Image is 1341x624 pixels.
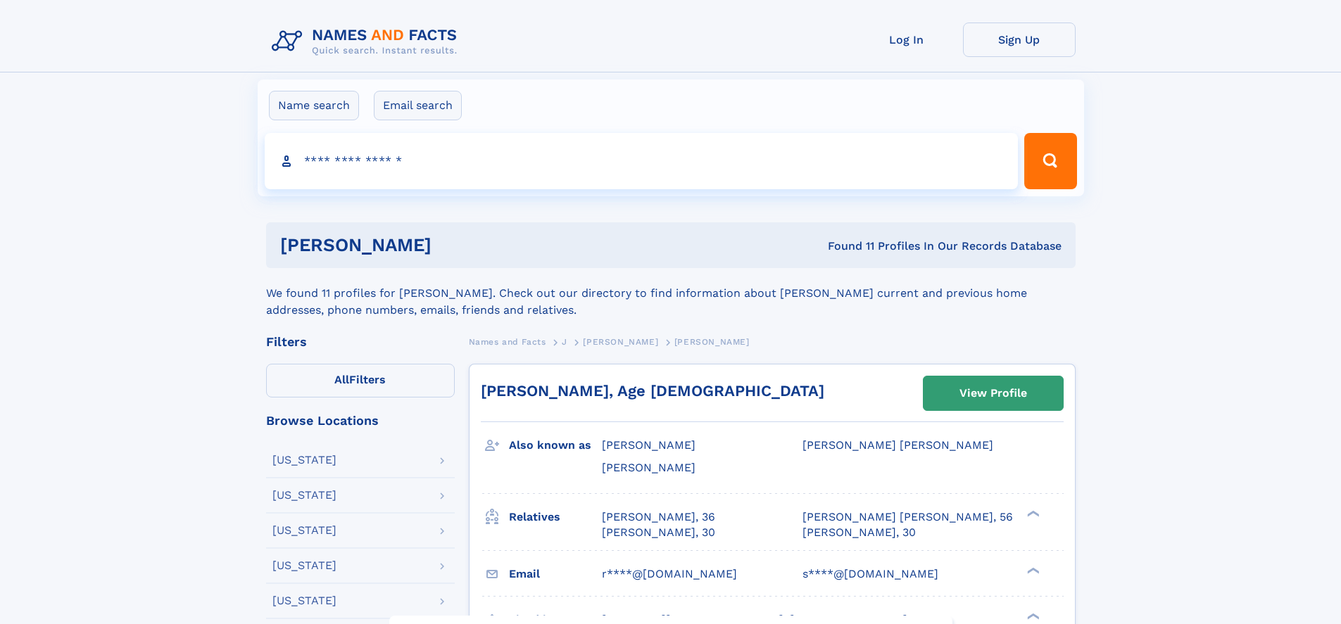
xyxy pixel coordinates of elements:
[509,505,602,529] h3: Relatives
[583,333,658,350] a: [PERSON_NAME]
[562,333,567,350] a: J
[959,377,1027,409] div: View Profile
[481,382,824,400] a: [PERSON_NAME], Age [DEMOGRAPHIC_DATA]
[802,525,916,540] a: [PERSON_NAME], 30
[509,562,602,586] h3: Email
[266,23,469,61] img: Logo Names and Facts
[802,438,993,452] span: [PERSON_NAME] [PERSON_NAME]
[266,268,1076,319] div: We found 11 profiles for [PERSON_NAME]. Check out our directory to find information about [PERSON...
[469,333,546,350] a: Names and Facts
[265,133,1019,189] input: search input
[562,337,567,347] span: J
[266,336,455,348] div: Filters
[272,454,336,466] div: [US_STATE]
[629,238,1062,254] div: Found 11 Profiles In Our Records Database
[269,91,359,120] label: Name search
[266,364,455,397] label: Filters
[602,438,695,452] span: [PERSON_NAME]
[1024,566,1040,575] div: ❯
[602,461,695,474] span: [PERSON_NAME]
[850,23,963,57] a: Log In
[509,433,602,457] h3: Also known as
[1024,509,1040,518] div: ❯
[1024,133,1076,189] button: Search Button
[272,525,336,536] div: [US_STATE]
[266,414,455,427] div: Browse Locations
[602,509,715,525] a: [PERSON_NAME], 36
[802,509,1013,525] a: [PERSON_NAME] [PERSON_NAME], 56
[374,91,462,120] label: Email search
[583,337,658,347] span: [PERSON_NAME]
[272,490,336,501] div: [US_STATE]
[272,595,336,606] div: [US_STATE]
[272,560,336,571] div: [US_STATE]
[924,376,1063,410] a: View Profile
[674,337,750,347] span: [PERSON_NAME]
[1024,611,1040,620] div: ❯
[334,373,349,386] span: All
[963,23,1076,57] a: Sign Up
[280,236,630,254] h1: [PERSON_NAME]
[602,525,715,540] a: [PERSON_NAME], 30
